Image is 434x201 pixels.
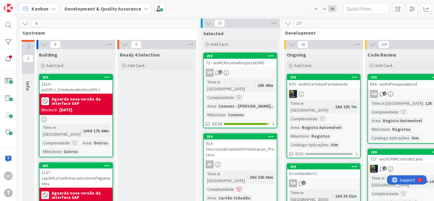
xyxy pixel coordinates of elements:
[370,190,398,197] div: Complexidade
[204,69,277,77] div: VM
[41,107,57,113] div: Blocked:
[206,170,247,184] div: Time in [GEOGRAPHIC_DATA]
[52,97,111,105] b: Aguarda nova versão da interface SAP
[320,6,328,12] span: 2x
[204,134,277,159] div: 350914 - SincronizaEstadoInformatizacao_Process
[247,174,248,181] span: :
[127,63,147,68] span: Add Card...
[234,94,235,101] span: :
[289,141,328,148] div: Catalogo Aplicações
[312,6,320,12] span: 1x
[370,100,423,107] div: Time in [GEOGRAPHIC_DATA]
[287,90,360,98] div: JC
[289,100,333,113] div: Time in [GEOGRAPHIC_DATA]
[383,92,387,96] span: 2
[41,148,61,155] div: Milestone
[225,111,226,118] span: :
[46,63,66,68] span: Add Card...
[59,107,72,113] div: [DATE]
[255,82,256,89] span: :
[423,100,424,107] span: :
[52,191,111,199] b: Aguarda nova versão da interface SAP
[62,148,80,155] div: Outros
[368,52,396,58] span: Code Review
[40,75,112,80] div: 369
[92,139,110,146] div: Outros
[39,52,57,58] span: Building
[131,41,141,48] span: 0
[287,74,361,158] a: 209870 - wsRACertidaoPermanenteJCTime in [GEOGRAPHIC_DATA]:18d 22h 7mComplexidade:Area:Registo Au...
[287,169,360,177] div: ErrorHandlerCC
[65,6,141,12] b: Development & Quality Assurance
[4,172,13,180] div: LC
[398,190,399,197] span: :
[217,103,276,109] div: Comuns - [PERSON_NAME]...
[207,135,277,139] div: 350
[381,117,424,124] div: Registo Automóvel
[370,109,398,115] div: Complexidade
[334,193,358,199] div: 10d 3h 51m
[42,164,112,168] div: 365
[289,133,309,139] div: Milestone
[82,127,111,134] div: 100d 17h 44m
[211,41,230,47] span: Add Card...
[91,139,92,146] span: :
[41,124,81,138] div: Time in [GEOGRAPHIC_DATA]
[204,59,277,67] div: 72 - wsMCRecebeRespostaSMS
[398,109,399,115] span: :
[81,127,82,134] span: :
[206,79,255,92] div: Time in [GEOGRAPHIC_DATA]
[370,135,409,141] div: Catalogo Aplicações
[218,70,222,74] span: 11
[290,75,360,79] div: 209
[31,20,42,27] span: 8
[206,69,214,77] div: VM
[289,124,299,131] div: Area
[298,41,308,48] span: 16
[23,30,191,36] span: Upstream
[287,179,360,187] div: RB
[61,148,62,155] span: :
[203,30,223,36] span: Selected
[370,126,390,133] div: Milestone
[4,4,13,12] img: Visit kanbanzone.com
[212,121,222,127] span: 32/34
[70,139,70,146] span: :
[81,139,91,146] div: Area
[409,135,410,141] span: :
[370,165,378,173] img: JC
[309,133,310,139] span: :
[370,175,411,188] div: Time in [GEOGRAPHIC_DATA]
[294,20,304,27] span: 277
[287,75,360,80] div: 209
[206,103,216,109] div: Area
[234,186,235,193] span: :
[334,103,358,110] div: 18d 22h 7m
[204,134,277,139] div: 350
[383,166,387,170] span: 2
[206,111,225,118] div: Milestone
[204,53,277,67] div: 25872 - wsMCRecebeRespostaSMS
[289,179,297,187] div: RB
[216,103,217,109] span: :
[287,164,360,169] div: 394
[13,1,28,8] span: Support
[289,90,297,98] img: JC
[40,163,112,169] div: 365
[287,52,306,58] span: Ongoing
[290,165,360,169] div: 394
[40,75,112,94] div: 3691519 - prjSPAJ_EntidadesNotificaSPAJ
[50,41,61,48] span: 6
[25,81,31,91] span: Info
[370,90,378,98] div: GN
[391,126,412,133] div: Registos
[4,189,13,197] div: T
[328,141,329,148] span: :
[23,55,33,62] span: 2
[375,63,395,68] span: Add Card...
[328,6,337,12] span: 3x
[206,186,234,193] div: Complexidade
[300,124,343,131] div: Registo Automóvel
[32,2,34,7] div: 1
[226,111,246,118] div: Comuns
